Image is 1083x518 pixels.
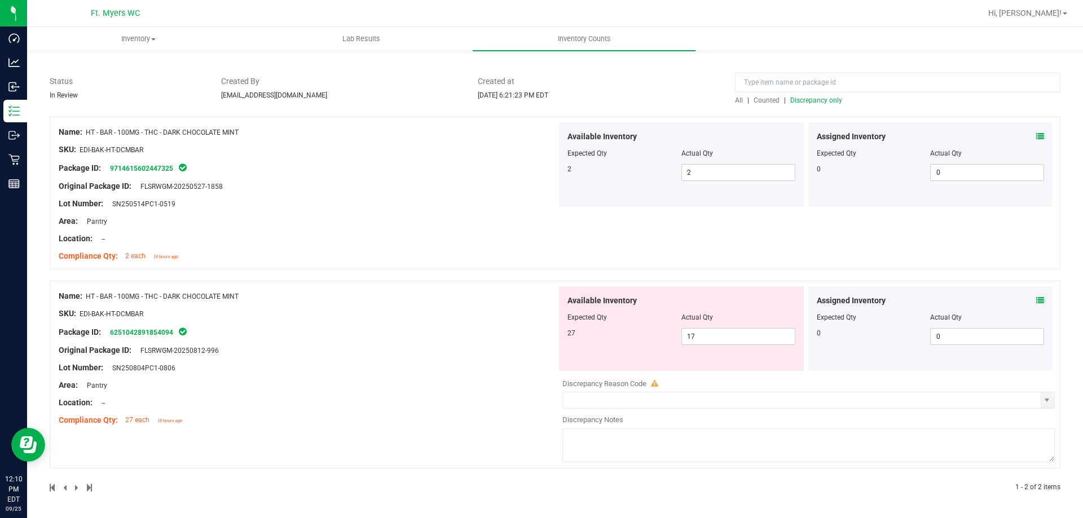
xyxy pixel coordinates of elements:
p: 09/25 [5,504,22,513]
span: Assigned Inventory [817,131,886,143]
span: Previous [63,484,68,492]
span: Created By [221,76,461,87]
input: Type item name or package id [735,73,1060,92]
span: Name: [59,291,82,300]
span: Package ID: [59,163,101,172]
span: Area: [59,380,78,389]
span: Lab Results [327,34,395,44]
iframe: Resource center [11,428,45,462]
div: Actual Qty [930,148,1044,158]
span: Inventory Counts [543,34,626,44]
span: Location: [59,398,93,407]
span: [DATE] 6:21:23 PM EDT [478,91,548,99]
span: In Sync [178,326,188,337]
input: 2 [682,165,795,180]
div: Expected Qty [817,312,931,322]
div: Actual Qty [930,312,1044,322]
div: Discrepancy Notes [562,414,1055,426]
span: Compliance Qty: [59,251,118,260]
span: | [784,96,786,104]
span: Next [75,484,80,492]
span: Area: [59,216,78,225]
span: 2 each [125,252,146,260]
span: Available Inventory [567,295,637,307]
span: Assigned Inventory [817,295,886,307]
span: Actual Qty [681,313,713,321]
span: FLSRWGM-20250812-996 [135,347,219,355]
a: Counted [751,96,784,104]
span: In Sync [178,162,188,173]
span: Expected Qty [567,149,607,157]
inline-svg: Analytics [8,57,20,68]
span: SN250804PC1-0806 [107,364,175,372]
span: 18 hours ago [157,418,182,423]
span: Pantry [81,382,107,389]
span: Actual Qty [681,149,713,157]
span: Hi, [PERSON_NAME]! [988,8,1062,17]
p: 12:10 PM EDT [5,474,22,504]
span: 1 - 2 of 2 items [1015,483,1060,491]
span: Move to first page [50,484,56,492]
span: Status [50,76,204,87]
div: Expected Qty [817,148,931,158]
span: EDI-BAK-HT-DCMBAR [80,310,143,318]
span: Name: [59,127,82,136]
a: Discrepancy only [787,96,842,104]
span: EDI-BAK-HT-DCMBAR [80,146,143,154]
a: Inventory Counts [473,27,695,51]
span: Available Inventory [567,131,637,143]
div: 0 [817,164,931,174]
span: Ft. Myers WC [91,8,140,18]
span: FLSRWGM-20250527-1858 [135,183,223,191]
inline-svg: Inbound [8,81,20,92]
a: Lab Results [250,27,473,51]
inline-svg: Outbound [8,130,20,141]
span: 18 hours ago [153,254,178,259]
span: Compliance Qty: [59,415,118,424]
span: Discrepancy only [790,96,842,104]
a: 6251042891854094 [110,329,173,337]
span: Lot Number: [59,199,103,208]
inline-svg: Reports [8,178,20,189]
span: In Review [50,91,78,99]
inline-svg: Inventory [8,105,20,117]
span: HT - BAR - 100MG - THC - DARK CHOCOLATE MINT [86,293,239,300]
a: Inventory [27,27,250,51]
span: -- [96,235,105,243]
span: Inventory [28,34,249,44]
span: Created at [478,76,718,87]
inline-svg: Dashboard [8,33,20,44]
span: 27 each [125,416,149,424]
span: Pantry [81,218,107,225]
span: Expected Qty [567,313,607,321]
span: All [735,96,743,104]
span: SKU: [59,309,76,318]
a: 9714615602447325 [110,165,173,172]
span: Original Package ID: [59,181,131,191]
div: 0 [817,328,931,338]
span: [EMAIL_ADDRESS][DOMAIN_NAME] [221,91,327,99]
span: HT - BAR - 100MG - THC - DARK CHOCOLATE MINT [86,129,239,136]
span: | [747,96,749,104]
span: 27 [567,329,575,337]
span: SN250514PC1-0519 [107,200,175,208]
span: select [1040,392,1054,408]
span: SKU: [59,145,76,154]
a: All [735,96,747,104]
span: Lot Number: [59,363,103,372]
input: 0 [931,165,1044,180]
span: Discrepancy Reason Code [562,379,646,388]
input: 0 [931,329,1044,344]
span: Original Package ID: [59,346,131,355]
inline-svg: Retail [8,154,20,165]
span: Location: [59,234,93,243]
span: 2 [567,165,571,173]
span: Package ID: [59,327,101,337]
input: 17 [682,329,795,344]
span: -- [96,399,105,407]
span: Counted [754,96,780,104]
span: Move to last page [87,484,92,492]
